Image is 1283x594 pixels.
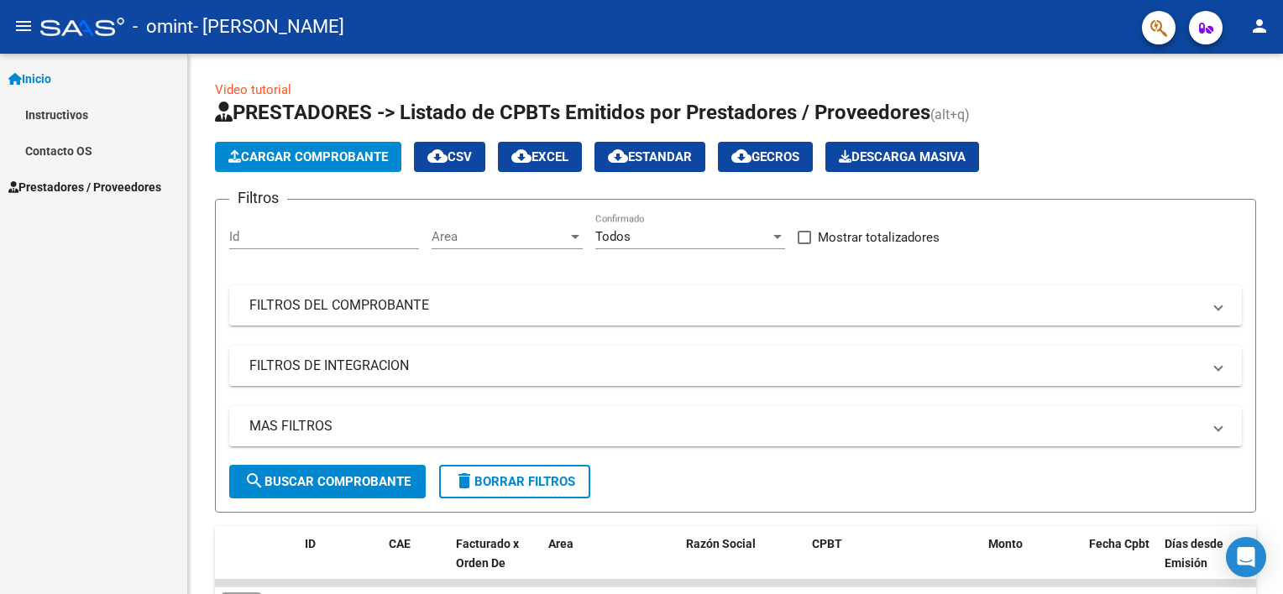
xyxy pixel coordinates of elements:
[249,357,1202,375] mat-panel-title: FILTROS DE INTEGRACION
[389,537,411,550] span: CAE
[8,70,51,88] span: Inicio
[215,142,401,172] button: Cargar Comprobante
[1165,537,1223,570] span: Días desde Emisión
[930,107,970,122] span: (alt+q)
[454,471,474,491] mat-icon: delete
[215,82,291,97] a: Video tutorial
[839,149,966,164] span: Descarga Masiva
[305,537,316,550] span: ID
[731,146,751,166] mat-icon: cloud_download
[193,8,344,45] span: - [PERSON_NAME]
[244,474,411,489] span: Buscar Comprobante
[594,142,705,172] button: Estandar
[427,146,448,166] mat-icon: cloud_download
[456,537,519,570] span: Facturado x Orden De
[988,537,1023,550] span: Monto
[825,142,979,172] button: Descarga Masiva
[454,474,575,489] span: Borrar Filtros
[228,149,388,164] span: Cargar Comprobante
[439,465,590,498] button: Borrar Filtros
[229,186,287,210] h3: Filtros
[812,537,842,550] span: CPBT
[13,16,34,36] mat-icon: menu
[608,146,628,166] mat-icon: cloud_download
[8,178,161,196] span: Prestadores / Proveedores
[229,465,426,498] button: Buscar Comprobante
[432,229,568,244] span: Area
[498,142,582,172] button: EXCEL
[548,537,573,550] span: Area
[244,471,264,491] mat-icon: search
[229,406,1242,446] mat-expansion-panel-header: MAS FILTROS
[229,346,1242,386] mat-expansion-panel-header: FILTROS DE INTEGRACION
[511,146,532,166] mat-icon: cloud_download
[249,417,1202,435] mat-panel-title: MAS FILTROS
[133,8,193,45] span: - omint
[825,142,979,172] app-download-masive: Descarga masiva de comprobantes (adjuntos)
[511,149,568,164] span: EXCEL
[718,142,813,172] button: Gecros
[1249,16,1270,36] mat-icon: person
[608,149,692,164] span: Estandar
[1089,537,1149,550] span: Fecha Cpbt
[249,296,1202,315] mat-panel-title: FILTROS DEL COMPROBANTE
[818,227,940,247] span: Mostrar totalizadores
[427,149,472,164] span: CSV
[215,101,930,124] span: PRESTADORES -> Listado de CPBTs Emitidos por Prestadores / Proveedores
[229,285,1242,326] mat-expansion-panel-header: FILTROS DEL COMPROBANTE
[414,142,485,172] button: CSV
[595,229,631,244] span: Todos
[1226,537,1266,577] div: Open Intercom Messenger
[686,537,756,550] span: Razón Social
[731,149,799,164] span: Gecros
